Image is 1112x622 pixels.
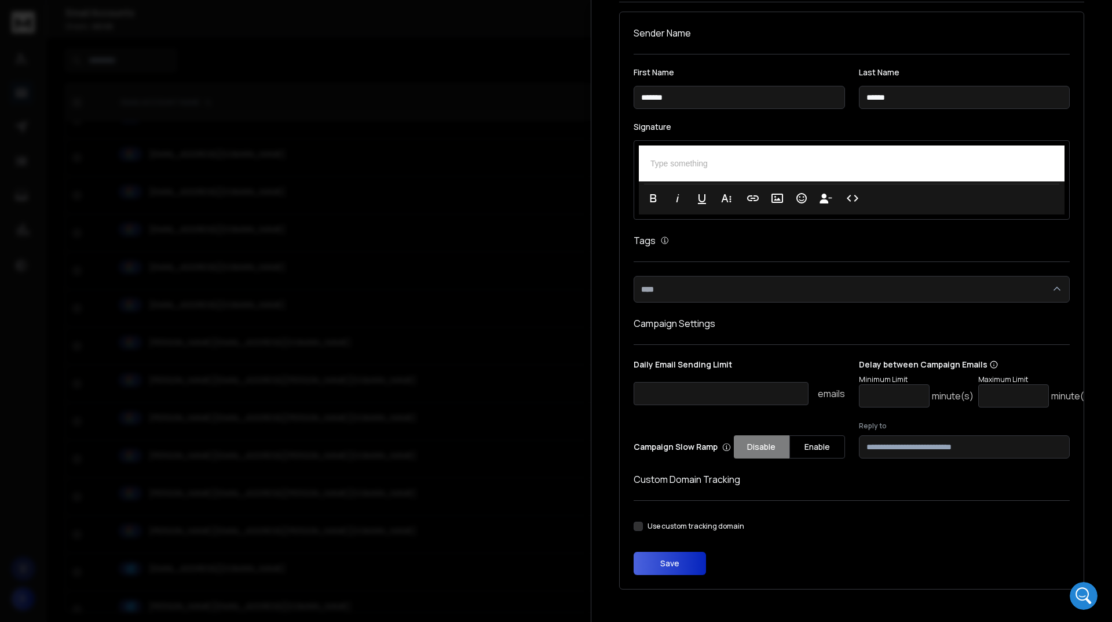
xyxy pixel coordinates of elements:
[50,147,62,158] img: Profile image for Lakshita
[634,68,845,77] label: First Name
[634,552,706,575] button: Save
[56,6,95,14] h1: Lakshita
[1051,389,1093,403] p: minute(s)
[74,380,83,389] button: Start recording
[9,129,222,145] div: [DATE]
[634,234,656,248] h1: Tags
[634,472,1070,486] h1: Custom Domain Tracking
[65,148,99,157] b: Lakshita
[859,68,1070,77] label: Last Name
[10,355,222,375] textarea: Message…
[55,380,64,389] button: Upload attachment
[667,187,689,210] button: Italic (Ctrl+I)
[859,359,1093,370] p: Delay between Campaign Emails
[742,187,764,210] button: Insert Link (Ctrl+K)
[9,172,190,333] div: Hey [PERSON_NAME],The purchase of 5 inboxes under the domain [DOMAIN_NAME] is in progress. We not...
[9,145,222,172] div: Lakshita says…
[634,123,1070,131] label: Signature
[194,354,222,380] div: ok
[932,389,974,403] p: minute(s)
[9,83,222,129] div: rayan says…
[199,375,217,394] button: Send a message…
[642,187,664,210] button: Bold (Ctrl+B)
[33,6,52,25] img: Profile image for Lakshita
[634,359,845,375] p: Daily Email Sending Limit
[859,421,1070,431] label: Reply to
[978,375,1093,384] p: Maximum Limit
[1070,582,1098,610] iframe: Intercom live chat
[19,179,181,190] div: Hey [PERSON_NAME],
[65,147,181,158] div: joined the conversation
[8,5,30,27] button: go back
[9,172,222,354] div: Lakshita says…
[9,354,222,389] div: rayan says…
[842,187,864,210] button: Code View
[691,187,713,210] button: Underline (Ctrl+U)
[181,5,203,27] button: Home
[766,187,788,210] button: Insert Image (Ctrl+P)
[36,380,46,389] button: Gif picker
[634,317,1070,330] h1: Campaign Settings
[19,281,181,326] div: We can update it by replacing "ä" with "a" and proceed with the order. Could you please confirm i...
[19,190,181,281] div: The purchase of 5 inboxes under the domain [DOMAIN_NAME] is in progress. We noticed an error from...
[815,187,837,210] button: Insert Unsubscribe Link
[188,90,213,113] div: okay ]
[634,26,1070,40] h1: Sender Name
[19,336,85,343] div: Lakshita • 22h ago
[648,522,744,531] label: Use custom tracking domain
[715,187,737,210] button: More Text
[734,435,789,459] button: Disable
[634,441,731,453] p: Campaign Slow Ramp
[859,375,974,384] p: Minimum Limit
[18,380,27,389] button: Emoji picker
[179,83,222,120] div: okay ]
[818,387,845,401] p: emails
[789,435,845,459] button: Enable
[203,5,224,26] div: Close
[791,187,813,210] button: Emoticons
[56,14,79,26] p: Active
